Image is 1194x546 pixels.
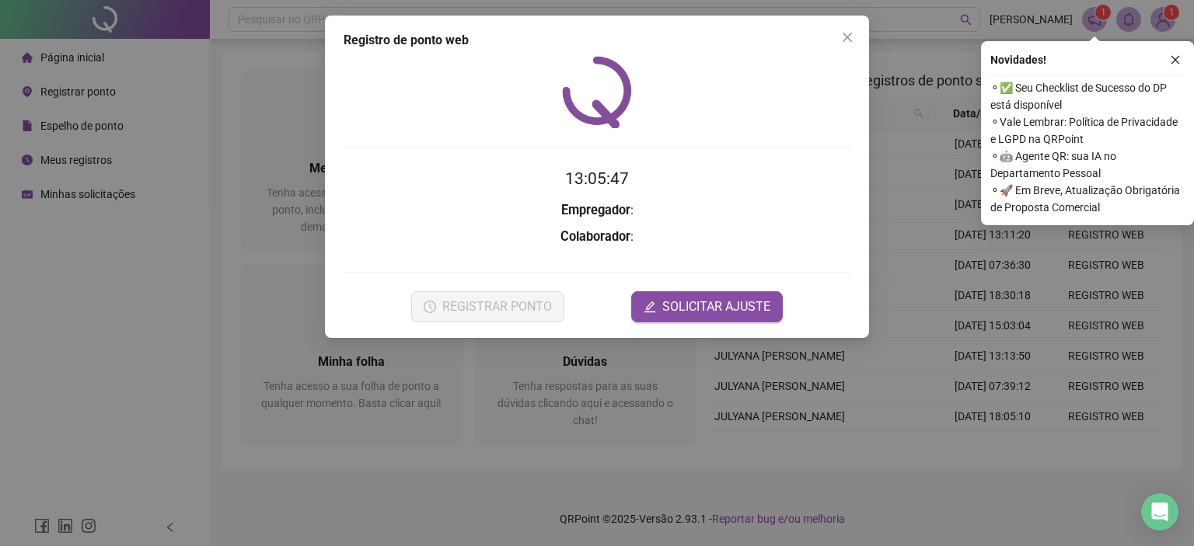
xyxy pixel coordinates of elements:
[990,79,1185,113] span: ⚬ ✅ Seu Checklist de Sucesso do DP está disponível
[662,297,770,316] span: SOLICITAR AJUSTE
[990,148,1185,182] span: ⚬ 🤖 Agente QR: sua IA no Departamento Pessoal
[841,31,854,43] span: close
[1170,54,1181,65] span: close
[990,51,1046,68] span: Novidades !
[344,227,850,247] h3: :
[562,56,632,128] img: QRPoint
[990,113,1185,148] span: ⚬ Vale Lembrar: Política de Privacidade e LGPD na QRPoint
[344,31,850,50] div: Registro de ponto web
[644,301,656,313] span: edit
[631,291,783,322] button: editSOLICITAR AJUSTE
[835,25,860,50] button: Close
[561,203,630,217] strong: Empregador
[1141,493,1178,530] div: Open Intercom Messenger
[411,291,564,322] button: REGISTRAR PONTO
[560,229,630,244] strong: Colaborador
[565,169,629,188] time: 13:05:47
[990,182,1185,216] span: ⚬ 🚀 Em Breve, Atualização Obrigatória de Proposta Comercial
[344,200,850,221] h3: :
